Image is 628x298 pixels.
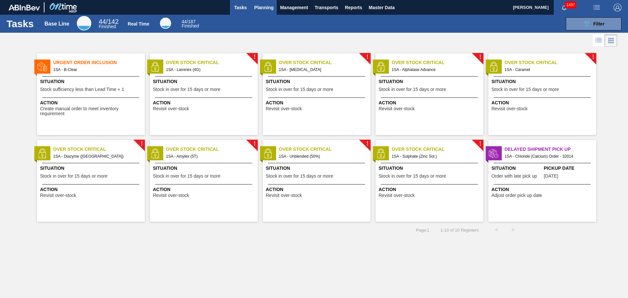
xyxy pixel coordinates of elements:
span: 1SA - Laminex (4G) [166,66,253,73]
button: Filter [566,17,621,30]
span: Revisit over-stock [379,193,415,198]
img: status [263,149,273,158]
img: TNhmsLtSVTkK8tSr43FrP2fwEKptu5GPRR3wAAAABJRU5ErkJggg== [9,5,40,10]
span: Action [40,186,143,193]
span: Situation [40,165,143,172]
img: Logout [614,4,621,11]
span: Situation [153,165,256,172]
span: Stock in over for 15 days or more [153,174,220,179]
img: status [37,149,47,158]
span: Delayed Shipment Pick Up [505,146,596,153]
span: / 142 [99,18,119,25]
span: 1SA - Alphalase Advance [392,66,478,73]
span: Action [153,99,256,106]
span: Revisit over-stock [266,193,302,198]
img: status [489,149,498,158]
span: 1SA - Caramel [505,66,591,73]
span: Action [492,186,595,193]
span: Revisit over-stock [492,106,528,111]
span: Urgent Order Inclusion [53,59,145,66]
div: Card Vision [605,34,617,47]
span: Situation [266,165,369,172]
div: Base Line [99,19,119,29]
span: ! [253,55,255,60]
img: userActions [593,4,601,11]
div: Base Line [77,16,91,30]
span: Stock in over for 15 days or more [266,174,333,179]
img: status [37,62,47,72]
span: Order with late pick up [492,174,537,179]
span: Stock in over for 15 days or more [379,174,446,179]
span: Pickup Date [544,165,595,172]
span: 1SA - Chloride (Calcium) Order - 32014 [505,153,591,160]
span: Action [153,186,256,193]
span: 1SA - Unblended (50%) [279,153,365,160]
span: ! [592,55,594,60]
span: Stock in over for 15 days or more [40,174,108,179]
span: 1 - 10 of 10 Registers [439,228,479,233]
img: status [489,62,498,72]
span: Situation [40,78,143,85]
span: Page : 1 [416,228,429,233]
span: / 187 [182,19,196,24]
span: ! [253,141,255,146]
span: Stock in over for 15 days or more [379,87,446,92]
span: ! [366,55,368,60]
span: Revisit over-stock [379,106,415,111]
button: > [505,222,521,238]
span: Over Stock Critical [279,146,371,153]
span: Action [40,99,143,106]
span: Situation [379,165,482,172]
span: ! [479,55,481,60]
span: 1SA - Amylex (5T) [166,153,253,160]
span: Planning [254,4,273,11]
img: status [150,149,160,158]
span: ! [479,141,481,146]
span: 44 [182,19,187,24]
span: Finished [99,24,116,29]
span: Stock in over for 15 days or more [492,87,559,92]
span: Action [379,99,482,106]
span: Over Stock Critical [279,59,371,66]
span: Stock sufficiency less than Lead Time + 1 [40,87,124,92]
span: Over Stock Critical [166,146,258,153]
span: 44 [99,18,106,25]
span: ! [366,141,368,146]
span: ! [141,141,143,146]
div: Real Time [160,18,171,29]
div: Real Time [128,21,149,26]
img: status [376,149,386,158]
span: 1SA - Sulphate (Zinc Sol.) [392,153,478,160]
span: 1SA - B-Clear [53,66,140,73]
span: Over Stock Critical [166,59,258,66]
span: Revisit over-stock [266,106,302,111]
span: 1SA - Magnesium Oxide [279,66,365,73]
img: status [150,62,160,72]
span: Situation [379,78,482,85]
span: Adjust order pick up date [492,193,542,198]
span: Finished [182,23,199,28]
span: Action [379,186,482,193]
span: Master Data [369,4,394,11]
span: Filter [593,21,604,26]
img: status [376,62,386,72]
span: Situation [492,165,542,172]
div: Real Time [182,20,199,28]
span: Action [266,186,369,193]
span: Stock in over for 15 days or more [266,87,333,92]
span: Transports [315,4,338,11]
span: Situation [266,78,369,85]
img: status [263,62,273,72]
h1: Tasks [7,20,35,27]
span: Action [492,99,595,106]
span: 1SA - Diazyme (MA) [53,153,140,160]
span: 1497 [565,1,576,9]
span: Reports [345,4,362,11]
span: Over Stock Critical [392,146,483,153]
div: Base Line [44,21,69,27]
span: Situation [153,78,256,85]
span: Revisit over-stock [153,193,189,198]
span: Action [266,99,369,106]
span: Create manual order to meet inventory requirement [40,106,143,116]
span: Revisit over-stock [153,106,189,111]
